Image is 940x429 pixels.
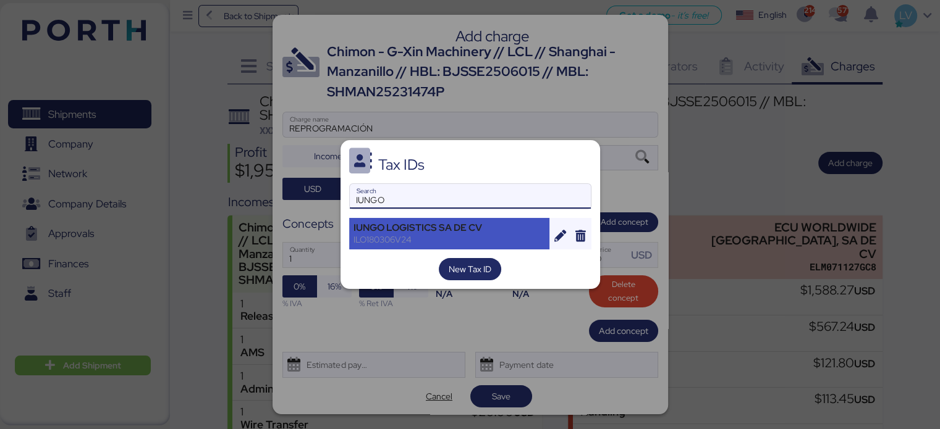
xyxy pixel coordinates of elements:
input: Search [350,184,591,209]
span: New Tax ID [449,262,491,277]
button: New Tax ID [439,258,501,280]
div: ILO180306V24 [354,234,546,245]
div: IUNGO LOGISTICS SA DE CV [354,222,546,233]
div: Tax IDs [378,159,425,170]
